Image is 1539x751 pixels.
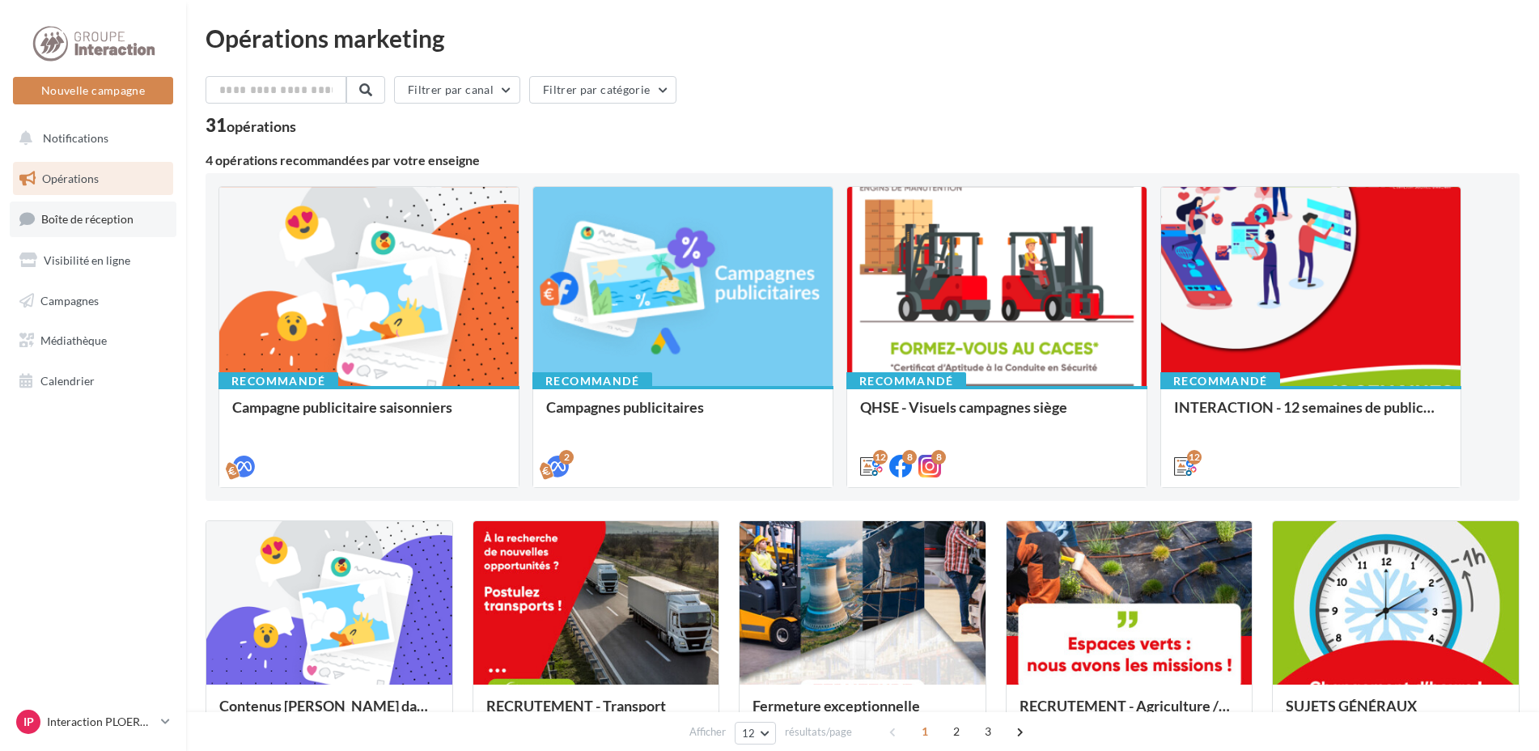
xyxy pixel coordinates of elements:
div: 12 [1187,450,1202,465]
span: Visibilité en ligne [44,253,130,267]
a: Médiathèque [10,324,176,358]
span: 1 [912,719,938,745]
span: Opérations [42,172,99,185]
span: résultats/page [785,724,852,740]
span: Notifications [43,131,108,145]
span: Campagnes [40,293,99,307]
button: Filtrer par catégorie [529,76,676,104]
div: Recommandé [218,372,338,390]
div: INTERACTION - 12 semaines de publication [1174,399,1448,431]
span: Afficher [689,724,726,740]
div: 31 [206,117,296,134]
span: 12 [742,727,756,740]
div: Campagnes publicitaires [546,399,820,431]
div: 8 [931,450,946,465]
div: opérations [227,119,296,134]
span: Boîte de réception [41,212,134,226]
div: Recommandé [532,372,652,390]
div: SUJETS GÉNÉRAUX [1286,698,1506,730]
button: Filtrer par canal [394,76,520,104]
a: Visibilité en ligne [10,244,176,278]
button: Nouvelle campagne [13,77,173,104]
div: Recommandé [1160,372,1280,390]
span: IP [23,714,34,730]
div: 12 [873,450,888,465]
div: QHSE - Visuels campagnes siège [860,399,1134,431]
a: Boîte de réception [10,202,176,236]
div: Contenus [PERSON_NAME] dans un esprit estival [219,698,439,730]
button: 12 [735,722,776,745]
div: Campagne publicitaire saisonniers [232,399,506,431]
div: RECRUTEMENT - Transport [486,698,706,730]
span: 3 [975,719,1001,745]
div: 2 [559,450,574,465]
span: Calendrier [40,374,95,388]
span: 2 [943,719,969,745]
p: Interaction PLOERMEL [47,714,155,730]
a: Campagnes [10,284,176,318]
div: 8 [902,450,917,465]
div: Opérations marketing [206,26,1520,50]
a: Opérations [10,162,176,196]
div: Recommandé [846,372,966,390]
span: Médiathèque [40,333,107,347]
a: Calendrier [10,364,176,398]
button: Notifications [10,121,170,155]
a: IP Interaction PLOERMEL [13,706,173,737]
div: 4 opérations recommandées par votre enseigne [206,154,1520,167]
div: Fermeture exceptionnelle [753,698,973,730]
div: RECRUTEMENT - Agriculture / Espaces verts [1020,698,1240,730]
